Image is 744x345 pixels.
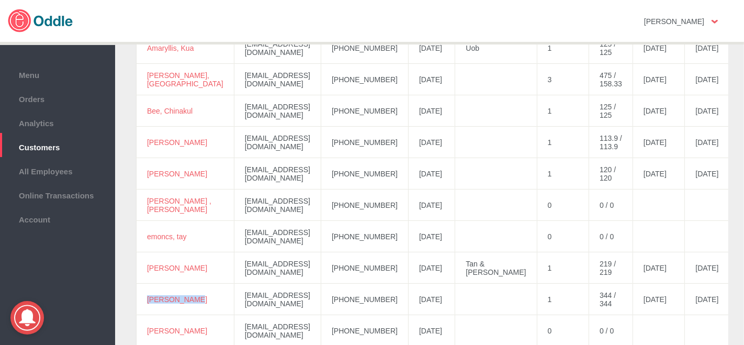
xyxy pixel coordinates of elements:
td: [DATE] [633,284,685,315]
td: [EMAIL_ADDRESS][DOMAIN_NAME] [234,127,321,158]
a: emoncs, tay [147,232,186,241]
td: 0 / 0 [589,190,633,221]
td: [PHONE_NUMBER] [321,190,409,221]
td: 0 [537,190,589,221]
td: [DATE] [409,284,455,315]
td: 125 / 125 [589,32,633,64]
td: 113.9 / 113.9 [589,127,633,158]
td: [PHONE_NUMBER] [321,32,409,64]
td: [DATE] [685,284,737,315]
td: [DATE] [409,127,455,158]
span: Menu [5,68,110,80]
td: 219 / 219 [589,252,633,284]
td: [DATE] [409,95,455,127]
td: 3 [537,64,589,95]
td: [PHONE_NUMBER] [321,95,409,127]
td: [EMAIL_ADDRESS][DOMAIN_NAME] [234,32,321,64]
td: 1 [537,32,589,64]
td: [DATE] [409,158,455,190]
td: 0 [537,221,589,252]
td: 1 [537,95,589,127]
td: [DATE] [685,95,737,127]
td: 125 / 125 [589,95,633,127]
span: Account [5,213,110,224]
a: [PERSON_NAME] [147,264,207,272]
td: [DATE] [409,32,455,64]
a: [PERSON_NAME] [147,295,207,304]
td: [EMAIL_ADDRESS][DOMAIN_NAME] [234,221,321,252]
td: [EMAIL_ADDRESS][DOMAIN_NAME] [234,158,321,190]
span: All Employees [5,164,110,176]
td: [DATE] [633,64,685,95]
td: Tan & [PERSON_NAME] [455,252,537,284]
td: [DATE] [409,252,455,284]
a: Bee, Chinakul [147,107,193,115]
td: 1 [537,158,589,190]
td: 1 [537,252,589,284]
td: [PHONE_NUMBER] [321,252,409,284]
td: [DATE] [685,252,737,284]
td: [EMAIL_ADDRESS][DOMAIN_NAME] [234,64,321,95]
span: Online Transactions [5,188,110,200]
td: 1 [537,127,589,158]
td: [DATE] [633,127,685,158]
td: 1 [537,284,589,315]
td: [PHONE_NUMBER] [321,127,409,158]
span: Analytics [5,116,110,128]
td: [EMAIL_ADDRESS][DOMAIN_NAME] [234,252,321,284]
td: 0 / 0 [589,221,633,252]
td: [EMAIL_ADDRESS][DOMAIN_NAME] [234,95,321,127]
strong: [PERSON_NAME] [644,17,704,26]
a: Amaryllis, Kua [147,44,194,52]
td: [DATE] [409,190,455,221]
a: [PERSON_NAME] , [PERSON_NAME] [147,197,211,214]
span: Customers [5,140,110,152]
td: [DATE] [409,221,455,252]
span: Orders [5,92,110,104]
td: [DATE] [685,64,737,95]
td: [EMAIL_ADDRESS][DOMAIN_NAME] [234,190,321,221]
td: [DATE] [633,158,685,190]
td: [PHONE_NUMBER] [321,64,409,95]
a: [PERSON_NAME] [147,170,207,178]
td: [DATE] [685,127,737,158]
td: [PHONE_NUMBER] [321,221,409,252]
td: [DATE] [409,64,455,95]
td: [DATE] [633,95,685,127]
td: Uob [455,32,537,64]
td: [DATE] [633,252,685,284]
td: [PHONE_NUMBER] [321,284,409,315]
img: user-option-arrow.png [712,20,718,24]
td: [DATE] [685,158,737,190]
a: [PERSON_NAME] [147,327,207,335]
td: 475 / 158.33 [589,64,633,95]
td: 120 / 120 [589,158,633,190]
td: [DATE] [633,32,685,64]
td: [EMAIL_ADDRESS][DOMAIN_NAME] [234,284,321,315]
td: 344 / 344 [589,284,633,315]
td: [PHONE_NUMBER] [321,158,409,190]
td: [DATE] [685,32,737,64]
a: [PERSON_NAME], [GEOGRAPHIC_DATA] [147,71,223,88]
a: [PERSON_NAME] [147,138,207,147]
